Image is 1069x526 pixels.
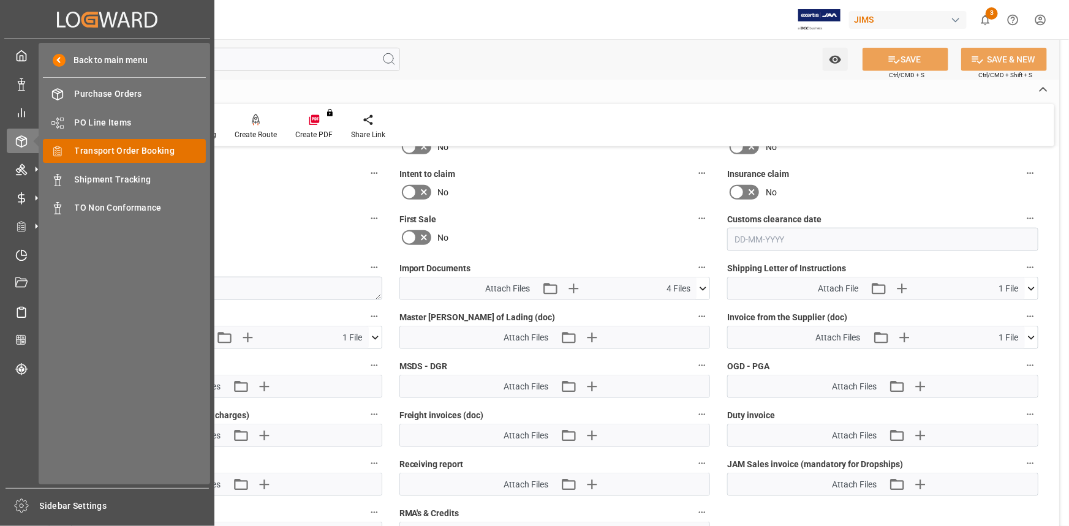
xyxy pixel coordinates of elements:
[727,262,846,275] span: Shipping Letter of Instructions
[366,165,382,181] button: Receiving report
[366,505,382,520] button: Proof of Delivery (POD)
[889,70,924,80] span: Ctrl/CMD + S
[7,100,208,124] a: My Reports
[66,54,148,67] span: Back to main menu
[1022,260,1038,276] button: Shipping Letter of Instructions
[727,409,775,422] span: Duty invoice
[438,141,449,154] span: No
[727,228,1038,251] input: DD-MM-YYYY
[727,360,769,373] span: OGD - PGA
[7,43,208,67] a: My Cockpit
[816,331,861,344] span: Attach Files
[694,358,710,374] button: MSDS - DGR
[504,380,548,393] span: Attach Files
[694,260,710,276] button: Import Documents
[399,311,556,324] span: Master [PERSON_NAME] of Lading (doc)
[727,168,789,181] span: Insurance claim
[1022,407,1038,423] button: Duty invoice
[7,72,208,96] a: Data Management
[832,380,877,393] span: Attach Files
[999,282,1018,295] span: 1 File
[694,505,710,520] button: RMA's & Credits
[972,6,999,34] button: show 3 new notifications
[7,356,208,380] a: Tracking Shipment
[961,48,1047,71] button: SAVE & NEW
[863,48,948,71] button: SAVE
[1022,309,1038,325] button: Invoice from the Supplier (doc)
[1022,165,1038,181] button: Insurance claim
[43,196,206,220] a: TO Non Conformance
[999,6,1027,34] button: Help Center
[504,478,548,491] span: Attach Files
[43,110,206,134] a: PO Line Items
[75,116,206,129] span: PO Line Items
[694,211,710,227] button: First Sale
[504,331,548,344] span: Attach Files
[75,201,206,214] span: TO Non Conformance
[399,262,471,275] span: Import Documents
[366,358,382,374] button: Preferential tariff
[43,139,206,163] a: Transport Order Booking
[399,507,459,520] span: RMA's & Credits
[694,165,710,181] button: Intent to claim
[366,260,382,276] button: Customs entry number
[399,360,448,373] span: MSDS - DGR
[235,129,277,140] div: Create Route
[366,456,382,472] button: Claim documents
[7,328,208,352] a: CO2 Calculator
[438,186,449,199] span: No
[399,168,456,181] span: Intent to claim
[1022,456,1038,472] button: JAM Sales invoice (mandatory for Dropships)
[832,429,877,442] span: Attach Files
[176,478,221,491] span: Attach Files
[766,186,777,199] span: No
[7,242,208,266] a: Timeslot Management V2
[56,48,400,71] input: Search Fields
[75,88,206,100] span: Purchase Orders
[399,409,484,422] span: Freight invoices (doc)
[849,8,972,31] button: JIMS
[366,309,382,325] button: Packing List
[438,231,449,244] span: No
[694,407,710,423] button: Freight invoices (doc)
[978,70,1032,80] span: Ctrl/CMD + Shift + S
[727,213,822,226] span: Customs clearance date
[485,282,530,295] span: Attach Files
[75,173,206,186] span: Shipment Tracking
[7,271,208,295] a: Document Management
[694,309,710,325] button: Master [PERSON_NAME] of Lading (doc)
[40,500,210,513] span: Sidebar Settings
[727,458,903,471] span: JAM Sales invoice (mandatory for Dropships)
[832,478,877,491] span: Attach Files
[366,211,382,227] button: Carrier /Forwarder claim
[986,7,998,20] span: 3
[342,331,362,344] span: 1 File
[176,429,221,442] span: Attach Files
[694,456,710,472] button: Receiving report
[399,213,437,226] span: First Sale
[75,145,206,157] span: Transport Order Booking
[1022,358,1038,374] button: OGD - PGA
[667,282,690,295] span: 4 Files
[176,380,221,393] span: Attach Files
[1022,211,1038,227] button: Customs clearance date
[798,9,840,31] img: Exertis%20JAM%20-%20Email%20Logo.jpg_1722504956.jpg
[366,407,382,423] button: Quote (Freight and/or any additional charges)
[7,299,208,323] a: Sailing Schedules
[766,141,777,154] span: No
[43,167,206,191] a: Shipment Tracking
[504,429,548,442] span: Attach Files
[999,331,1018,344] span: 1 File
[849,11,967,29] div: JIMS
[351,129,385,140] div: Share Link
[399,458,464,471] span: Receiving report
[43,82,206,106] a: Purchase Orders
[727,311,847,324] span: Invoice from the Supplier (doc)
[818,282,858,295] span: Attach File
[823,48,848,71] button: open menu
